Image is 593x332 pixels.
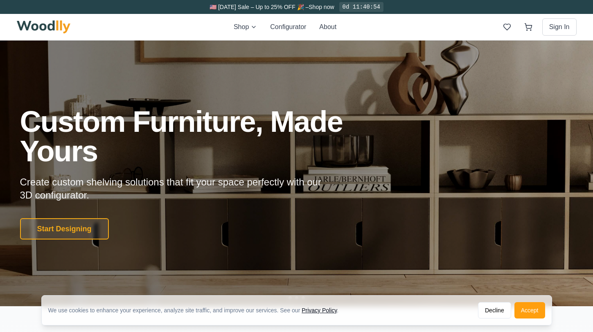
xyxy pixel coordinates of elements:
button: About [319,22,336,32]
img: Woodlly [17,20,71,34]
button: Accept [514,302,545,318]
button: Start Designing [20,218,109,239]
button: Decline [478,302,511,318]
button: Shop [234,22,257,32]
h1: Custom Furniture, Made Yours [20,107,387,166]
button: Configurator [270,22,306,32]
a: Shop now [309,4,334,10]
div: 0d 11:40:54 [339,2,383,12]
span: 🇺🇸 [DATE] Sale – Up to 25% OFF 🎉 – [210,4,309,10]
button: Sign In [542,18,577,36]
div: We use cookies to enhance your experience, analyze site traffic, and improve our services. See our . [48,306,345,314]
a: Privacy Policy [302,307,337,314]
p: Create custom shelving solutions that fit your space perfectly with our 3D configurator. [20,176,334,202]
